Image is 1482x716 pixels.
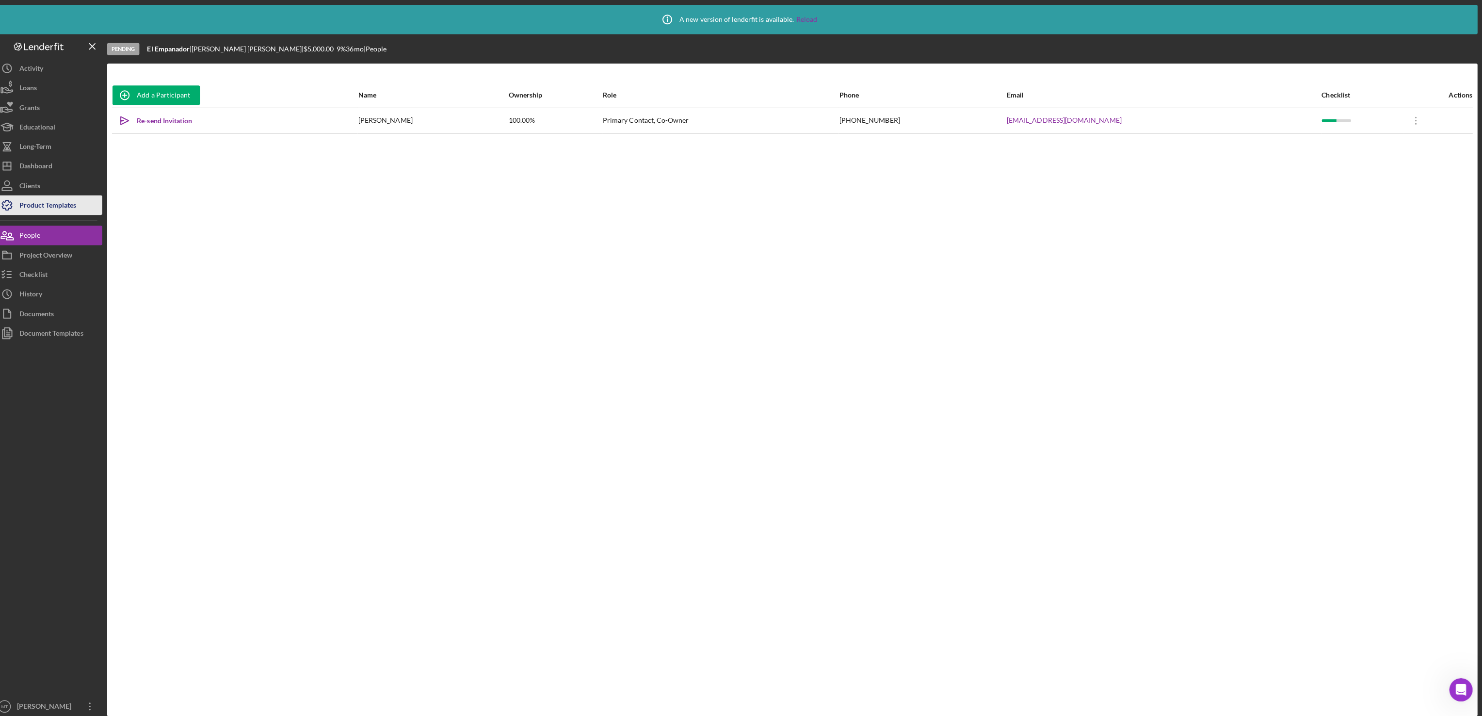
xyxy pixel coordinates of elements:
[5,58,112,78] button: Activity
[311,45,344,52] div: $5,000.00
[29,78,47,99] div: Loans
[29,116,65,138] div: Educational
[43,185,178,280] div: Please keep me posted when you hear back from your team. With lots of Respect,[PERSON_NAME].She/H...
[8,297,186,314] textarea: Message…
[1010,115,1124,123] a: [EMAIL_ADDRESS][DOMAIN_NAME]
[200,45,311,52] div: [PERSON_NAME] [PERSON_NAME] |
[29,155,62,177] div: Dashboard
[8,112,186,354] div: Mibrak says…
[1449,673,1472,697] iframe: Intercom live chat
[29,224,50,246] div: People
[5,282,112,302] button: History
[843,91,1009,98] div: Phone
[5,244,112,263] button: Project Overview
[5,321,112,341] button: Document Templates
[609,91,842,98] div: Role
[5,78,112,97] button: Loans
[146,110,201,130] div: Re-send Invitation
[122,85,209,104] button: Add a Participant
[90,261,147,269] a: [DOMAIN_NAME]
[660,7,822,32] div: A new version of lenderfit is available.
[29,263,57,285] div: Checklist
[5,194,112,213] button: Product Templates
[146,85,199,104] div: Add a Participant
[47,5,110,12] h1: [PERSON_NAME]
[1404,91,1472,98] div: Actions
[843,108,1009,132] div: [PHONE_NUMBER]
[5,263,112,282] button: Checklist
[1010,91,1321,98] div: Email
[5,97,112,116] button: Grants
[5,175,112,194] button: Clients
[31,318,38,325] button: Gif picker
[29,321,93,343] div: Document Templates
[166,314,182,329] button: Send a message…
[16,97,92,102] div: [PERSON_NAME] • 1h ago
[515,108,608,132] div: 100.00%
[1322,91,1403,98] div: Checklist
[116,43,148,55] div: Pending
[6,4,25,22] button: go back
[5,692,112,711] button: MT[PERSON_NAME]
[122,110,210,130] button: Re-send Invitation
[29,136,61,158] div: Long-Term
[46,318,54,325] button: Upload attachment
[43,118,178,128] div: Hi [PERSON_NAME],
[366,91,514,98] div: Name
[344,45,354,52] div: 9 %
[5,116,112,136] button: Educational
[35,112,186,342] div: Hi [PERSON_NAME],Thanks for the update. I appreciate you looking into this and escalating it on y...
[29,282,52,304] div: History
[28,5,43,21] img: Profile image for Christina
[371,45,394,52] div: | People
[609,108,842,132] div: Primary Contact, Co-Owner
[15,318,23,325] button: Emoji picker
[5,224,112,244] button: People
[366,108,514,132] div: [PERSON_NAME]
[5,136,112,155] button: Long-Term
[5,302,112,321] button: Documents
[801,16,822,23] a: Reload
[29,244,82,265] div: Project Overview
[169,4,188,22] button: Home
[29,194,86,216] div: Product Templates
[24,692,87,714] div: [PERSON_NAME]
[11,699,18,704] text: MT
[29,58,53,80] div: Activity
[29,302,64,324] div: Documents
[156,45,200,52] div: |
[16,80,151,89] div: Thank you for your patience!
[29,97,49,119] div: Grants
[354,45,371,52] div: 36 mo
[47,12,66,22] p: Active
[43,132,178,180] div: Thanks for the update. I appreciate you looking into this and escalating it on your end. Totally ...
[5,155,112,175] button: Dashboard
[515,91,608,98] div: Ownership
[29,175,50,196] div: Clients
[156,44,198,52] b: El Empanador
